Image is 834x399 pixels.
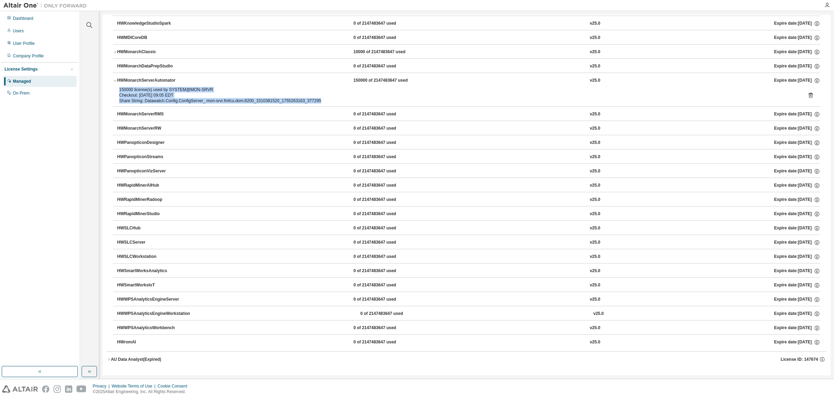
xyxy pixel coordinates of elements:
[590,225,600,231] div: v25.0
[590,339,600,345] div: v25.0
[774,296,820,303] div: Expire date: [DATE]
[117,292,820,307] button: HWWPSAnalyticsEngineServer0 of 2147483647 usedv25.0Expire date:[DATE]
[590,239,600,246] div: v25.0
[117,211,180,217] div: HWRapidMinerStudio
[774,268,820,274] div: Expire date: [DATE]
[117,154,180,160] div: HWPanopticonStreams
[590,154,600,160] div: v25.0
[774,78,820,84] div: Expire date: [DATE]
[117,268,180,274] div: HWSmartWorksAnalytics
[774,339,820,345] div: Expire date: [DATE]
[117,249,820,264] button: HWSLCWorkstation0 of 2147483647 usedv25.0Expire date:[DATE]
[774,197,820,203] div: Expire date: [DATE]
[119,98,797,104] div: Share String: Datawatch.Config.ConfigServer_:mon-srvr.fmfcu.dom:8200_1510381520_1755263163_377295
[353,197,416,203] div: 0 of 2147483647 used
[774,35,820,41] div: Expire date: [DATE]
[13,79,31,84] div: Managed
[353,63,416,70] div: 0 of 2147483647 used
[590,63,600,70] div: v25.0
[590,140,600,146] div: v25.0
[353,111,416,117] div: 0 of 2147483647 used
[117,197,180,203] div: HWRapidMinerRadoop
[117,178,820,193] button: HWRapidMinerAIHub0 of 2147483647 usedv25.0Expire date:[DATE]
[353,182,416,189] div: 0 of 2147483647 used
[774,63,820,70] div: Expire date: [DATE]
[117,111,180,117] div: HWMonarchServerRMS
[353,78,416,84] div: 150000 of 2147483647 used
[353,154,416,160] div: 0 of 2147483647 used
[3,2,90,9] img: Altair One
[590,182,600,189] div: v25.0
[774,282,820,288] div: Expire date: [DATE]
[42,385,49,393] img: facebook.svg
[117,107,820,122] button: HWMonarchServerRMS0 of 2147483647 usedv25.0Expire date:[DATE]
[774,154,820,160] div: Expire date: [DATE]
[13,90,30,96] div: On Prem
[157,383,191,389] div: Cookie Consent
[117,182,180,189] div: HWRapidMinerAIHub
[117,168,180,174] div: HWPanopticonVizServer
[13,41,35,46] div: User Profile
[353,125,416,132] div: 0 of 2147483647 used
[774,125,820,132] div: Expire date: [DATE]
[117,135,820,150] button: HWPanopticonDesigner0 of 2147483647 usedv25.0Expire date:[DATE]
[590,49,600,55] div: v25.0
[117,296,180,303] div: HWWPSAnalyticsEngineServer
[774,111,820,117] div: Expire date: [DATE]
[353,296,416,303] div: 0 of 2147483647 used
[117,59,820,74] button: HWMonarchDataPrepStudio0 of 2147483647 usedv25.0Expire date:[DATE]
[590,268,600,274] div: v25.0
[119,87,797,92] div: 150000 license(s) used by SYSTEM@MON-SRVR
[2,385,38,393] img: altair_logo.svg
[353,21,416,27] div: 0 of 2147483647 used
[353,35,416,41] div: 0 of 2147483647 used
[117,206,820,222] button: HWRapidMinerStudio0 of 2147483647 usedv25.0Expire date:[DATE]
[117,254,180,260] div: HWSLCWorkstation
[117,35,180,41] div: HWMDICoreDB
[774,49,820,55] div: Expire date: [DATE]
[117,125,180,132] div: HWMonarchServerRW
[590,35,600,41] div: v25.0
[93,383,112,389] div: Privacy
[117,16,820,31] button: HWKnowledgeStudioSpark0 of 2147483647 usedv25.0Expire date:[DATE]
[117,235,820,250] button: HWSLCServer0 of 2147483647 usedv25.0Expire date:[DATE]
[65,385,72,393] img: linkedin.svg
[117,325,180,331] div: HWWPSAnalyticsWorkbench
[774,254,820,260] div: Expire date: [DATE]
[353,225,416,231] div: 0 of 2147483647 used
[111,357,161,362] div: AU Data Analyst (Expired)
[117,30,820,46] button: HWMDICoreDB0 of 2147483647 usedv25.0Expire date:[DATE]
[590,211,600,217] div: v25.0
[590,21,600,27] div: v25.0
[353,325,416,331] div: 0 of 2147483647 used
[93,389,191,395] p: © 2025 Altair Engineering, Inc. All Rights Reserved.
[590,197,600,203] div: v25.0
[13,53,44,59] div: Company Profile
[774,325,820,331] div: Expire date: [DATE]
[119,92,797,98] div: Checkout: [DATE] 09:05 EDT
[590,254,600,260] div: v25.0
[774,225,820,231] div: Expire date: [DATE]
[117,225,180,231] div: HWSLCHub
[113,73,820,88] button: HWMonarchServerAutomator150000 of 2147483647 usedv25.0Expire date:[DATE]
[590,296,600,303] div: v25.0
[5,66,38,72] div: License Settings
[112,383,157,389] div: Website Terms of Use
[353,239,416,246] div: 0 of 2147483647 used
[117,49,180,55] div: HWMonarchClassic
[774,168,820,174] div: Expire date: [DATE]
[13,16,33,21] div: Dashboard
[590,111,600,117] div: v25.0
[774,211,820,217] div: Expire date: [DATE]
[117,192,820,207] button: HWRapidMinerRadoop0 of 2147483647 usedv25.0Expire date:[DATE]
[590,125,600,132] div: v25.0
[117,263,820,279] button: HWSmartWorksAnalytics0 of 2147483647 usedv25.0Expire date:[DATE]
[117,78,180,84] div: HWMonarchServerAutomator
[353,49,416,55] div: 10000 of 2147483647 used
[353,268,416,274] div: 0 of 2147483647 used
[774,21,820,27] div: Expire date: [DATE]
[76,385,87,393] img: youtube.svg
[353,168,416,174] div: 0 of 2147483647 used
[13,28,24,34] div: Users
[353,339,416,345] div: 0 of 2147483647 used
